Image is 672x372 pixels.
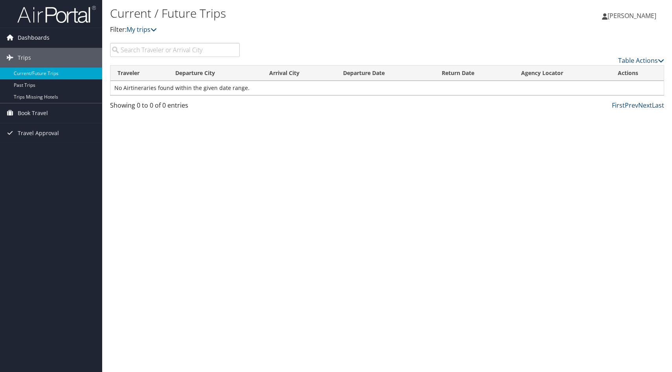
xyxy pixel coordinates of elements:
span: [PERSON_NAME] [608,11,656,20]
a: Last [652,101,664,110]
a: [PERSON_NAME] [602,4,664,27]
th: Traveler: activate to sort column ascending [110,66,168,81]
th: Departure Date: activate to sort column descending [336,66,435,81]
a: Table Actions [618,56,664,65]
th: Actions [611,66,664,81]
span: Travel Approval [18,123,59,143]
span: Book Travel [18,103,48,123]
span: Trips [18,48,31,68]
th: Agency Locator: activate to sort column ascending [514,66,611,81]
a: Next [638,101,652,110]
span: Dashboards [18,28,50,48]
img: airportal-logo.png [17,5,96,24]
p: Filter: [110,25,479,35]
a: First [612,101,625,110]
div: Showing 0 to 0 of 0 entries [110,101,240,114]
a: My trips [127,25,157,34]
h1: Current / Future Trips [110,5,479,22]
a: Prev [625,101,638,110]
th: Arrival City: activate to sort column ascending [262,66,336,81]
input: Search Traveler or Arrival City [110,43,240,57]
th: Departure City: activate to sort column ascending [168,66,262,81]
th: Return Date: activate to sort column ascending [435,66,514,81]
td: No Airtineraries found within the given date range. [110,81,664,95]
